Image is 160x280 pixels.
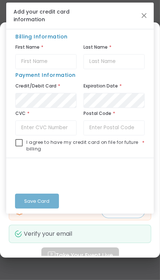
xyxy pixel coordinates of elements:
label: CVC [15,109,26,118]
span: Payment Information [15,71,76,79]
input: First Name [15,54,76,69]
label: Last Name [83,43,108,52]
input: Last Name [83,54,144,69]
h4: Add your credit card information [14,8,87,23]
label: Credit/Debit Card [15,82,56,91]
span: I agree to have my credit card on file for future billing [26,139,141,152]
label: First Name [15,43,40,52]
iframe: reCAPTCHA [15,163,126,191]
label: Postal Code [83,109,111,118]
input: Enter Postal Code [83,120,144,135]
input: Enter CVC Number [15,120,76,135]
button: Close [139,11,149,20]
span: Billing Information [12,33,148,43]
label: Expiration Date [83,82,118,91]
